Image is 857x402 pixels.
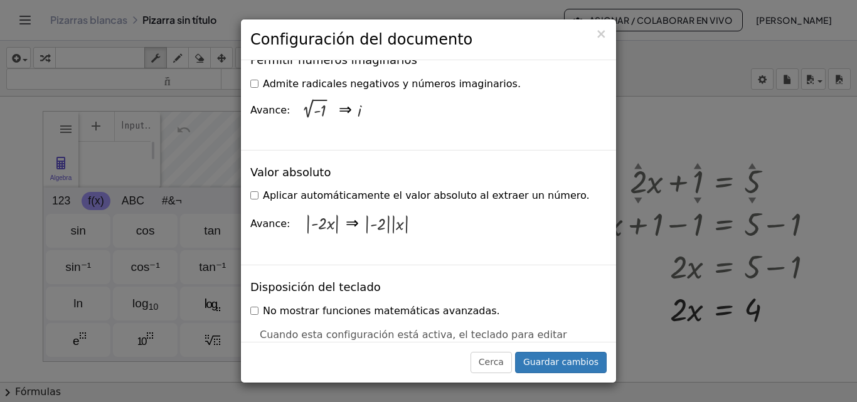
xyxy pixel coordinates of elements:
input: Admite radicales negativos y números imaginarios. [250,80,258,88]
button: Cerca [471,352,512,373]
font: × [595,26,607,41]
input: No mostrar funciones matemáticas avanzadas. [250,307,258,315]
font: Aplicar automáticamente el valor absoluto al extraer un número. [263,189,590,201]
font: ⇒ [346,211,359,236]
input: Aplicar automáticamente el valor absoluto al extraer un número. [250,191,258,199]
font: No mostrar funciones matemáticas avanzadas. [263,305,500,317]
font: Avance: [250,218,290,230]
font: ⇒ [339,98,352,123]
font: Avance: [250,104,290,116]
font: Disposición del teclado [250,280,381,294]
font: Cuando esta configuración está activa, el teclado para editar expresiones tendrá un diseño más si... [260,329,578,355]
font: Configuración del documento [250,31,472,48]
button: Guardar cambios [515,352,607,373]
font: Valor absoluto [250,166,331,179]
font: Permitir números imaginarios [250,53,417,66]
button: Cerca [595,28,607,41]
font: Cerca [479,357,504,367]
font: Admite radicales negativos y números imaginarios. [263,78,521,90]
font: Guardar cambios [523,357,599,367]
